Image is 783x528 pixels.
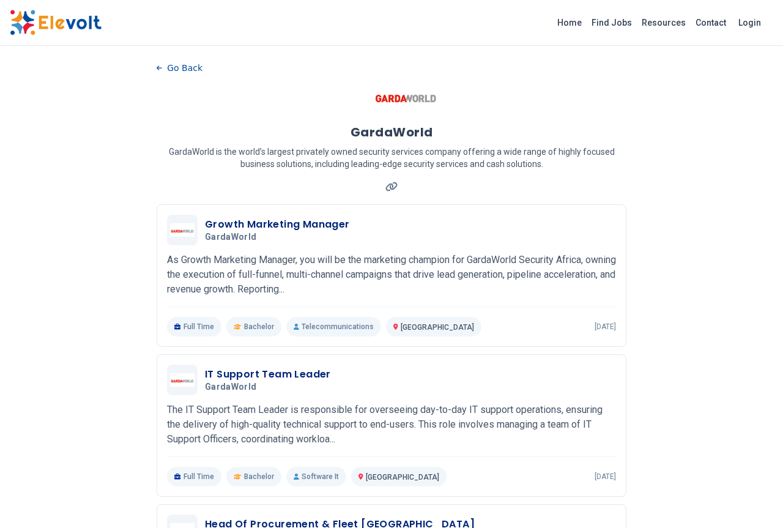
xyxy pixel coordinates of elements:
h1: GardaWorld [351,124,433,141]
img: GardaWorld [170,223,195,237]
a: Find Jobs [587,13,637,32]
span: GardaWorld [205,382,257,393]
h3: Growth Marketing Manager [205,217,350,232]
p: Telecommunications [286,317,381,337]
img: GardaWorld [373,77,439,114]
p: [DATE] [595,322,616,332]
img: Elevolt [10,10,102,35]
p: Software It [286,467,346,486]
span: Bachelor [244,472,274,482]
p: [DATE] [595,472,616,482]
span: [GEOGRAPHIC_DATA] [401,323,474,332]
a: Home [552,13,587,32]
p: GardaWorld is the world’s largest privately owned security services company offering a wide range... [157,146,626,170]
h3: IT Support Team Leader [205,367,331,382]
a: GardaWorldGrowth Marketing ManagerGardaWorldAs Growth Marketing Manager, you will be the marketin... [167,215,616,337]
span: [GEOGRAPHIC_DATA] [366,473,439,482]
span: Bachelor [244,322,274,332]
p: Full Time [167,467,221,486]
a: GardaWorldIT Support Team LeaderGardaWorldThe IT Support Team Leader is responsible for overseein... [167,365,616,486]
img: GardaWorld [170,373,195,387]
p: As Growth Marketing Manager, you will be the marketing champion for GardaWorld Security Africa, o... [167,253,616,297]
a: Resources [637,13,691,32]
button: Go Back [157,59,202,77]
p: The IT Support Team Leader is responsible for overseeing day-to-day IT support operations, ensuri... [167,403,616,447]
p: Full Time [167,317,221,337]
a: Login [731,10,768,35]
a: Contact [691,13,731,32]
span: GardaWorld [205,232,257,243]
